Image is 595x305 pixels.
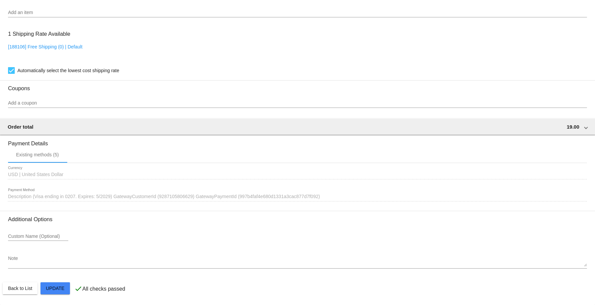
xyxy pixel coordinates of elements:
[8,234,68,239] input: Custom Name (Optional)
[46,286,65,291] span: Update
[8,286,32,291] span: Back to List
[3,282,37,294] button: Back to List
[8,216,587,222] h3: Additional Options
[8,172,63,177] span: USD | United States Dollar
[16,152,59,157] div: Existing methods (5)
[567,124,579,130] span: 19.00
[8,101,587,106] input: Add a coupon
[40,282,70,294] button: Update
[17,66,119,74] span: Automatically select the lowest cost shipping rate
[8,135,587,147] h3: Payment Details
[74,285,82,293] mat-icon: check
[8,44,82,49] a: [188106] Free Shipping (0) | Default
[8,27,70,41] h3: 1 Shipping Rate Available
[82,286,125,292] p: All checks passed
[8,194,320,199] span: Description (Visa ending in 0207. Expires: 5/2029) GatewayCustomerId (9287105806629) GatewayPayme...
[8,80,587,92] h3: Coupons
[8,10,587,15] input: Add an item
[8,124,33,130] span: Order total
